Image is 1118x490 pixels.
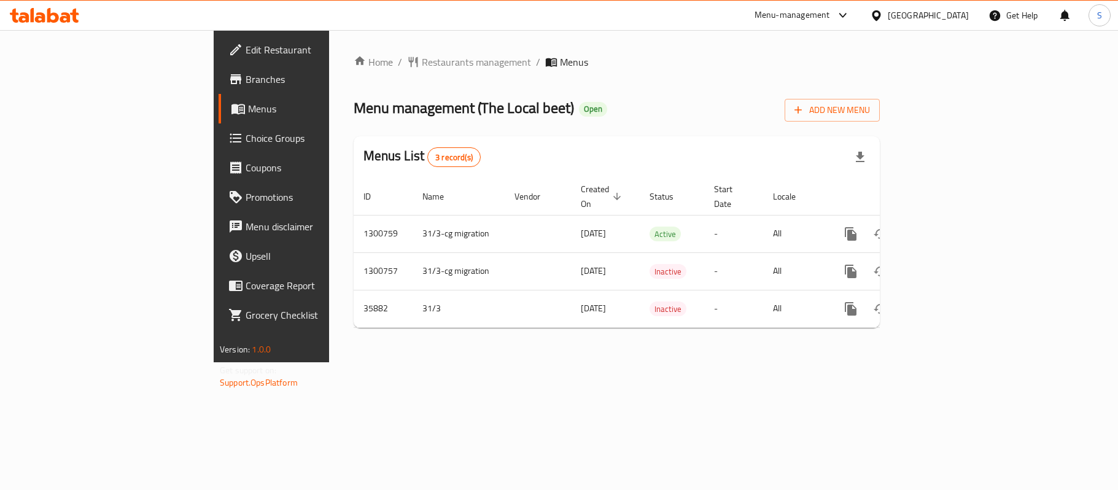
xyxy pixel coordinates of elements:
[407,55,531,69] a: Restaurants management
[219,94,400,123] a: Menus
[428,152,480,163] span: 3 record(s)
[845,142,875,172] div: Export file
[650,264,686,279] div: Inactive
[413,215,505,252] td: 31/3-cg migration
[581,182,625,211] span: Created On
[704,215,763,252] td: -
[246,72,390,87] span: Branches
[354,94,574,122] span: Menu management ( The Local beet )
[246,42,390,57] span: Edit Restaurant
[354,178,964,328] table: enhanced table
[650,189,689,204] span: Status
[219,300,400,330] a: Grocery Checklist
[219,123,400,153] a: Choice Groups
[826,178,964,216] th: Actions
[650,265,686,279] span: Inactive
[836,219,866,249] button: more
[755,8,830,23] div: Menu-management
[413,290,505,327] td: 31/3
[866,219,895,249] button: Change Status
[836,294,866,324] button: more
[220,341,250,357] span: Version:
[219,241,400,271] a: Upsell
[246,160,390,175] span: Coupons
[246,278,390,293] span: Coverage Report
[650,227,681,241] span: Active
[219,182,400,212] a: Promotions
[363,147,481,167] h2: Menus List
[650,302,686,316] span: Inactive
[763,252,826,290] td: All
[714,182,748,211] span: Start Date
[866,294,895,324] button: Change Status
[560,55,588,69] span: Menus
[422,55,531,69] span: Restaurants management
[704,290,763,327] td: -
[219,35,400,64] a: Edit Restaurant
[422,189,460,204] span: Name
[763,215,826,252] td: All
[219,64,400,94] a: Branches
[219,212,400,241] a: Menu disclaimer
[246,308,390,322] span: Grocery Checklist
[427,147,481,167] div: Total records count
[219,271,400,300] a: Coverage Report
[794,103,870,118] span: Add New Menu
[219,153,400,182] a: Coupons
[220,375,298,391] a: Support.OpsPlatform
[763,290,826,327] td: All
[248,101,390,116] span: Menus
[581,300,606,316] span: [DATE]
[579,104,607,114] span: Open
[514,189,556,204] span: Vendor
[246,219,390,234] span: Menu disclaimer
[773,189,812,204] span: Locale
[252,341,271,357] span: 1.0.0
[363,189,387,204] span: ID
[836,257,866,286] button: more
[354,55,880,69] nav: breadcrumb
[579,102,607,117] div: Open
[246,190,390,204] span: Promotions
[866,257,895,286] button: Change Status
[581,263,606,279] span: [DATE]
[888,9,969,22] div: [GEOGRAPHIC_DATA]
[1097,9,1102,22] span: S
[704,252,763,290] td: -
[413,252,505,290] td: 31/3-cg migration
[220,362,276,378] span: Get support on:
[246,249,390,263] span: Upsell
[785,99,880,122] button: Add New Menu
[536,55,540,69] li: /
[246,131,390,146] span: Choice Groups
[650,301,686,316] div: Inactive
[581,225,606,241] span: [DATE]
